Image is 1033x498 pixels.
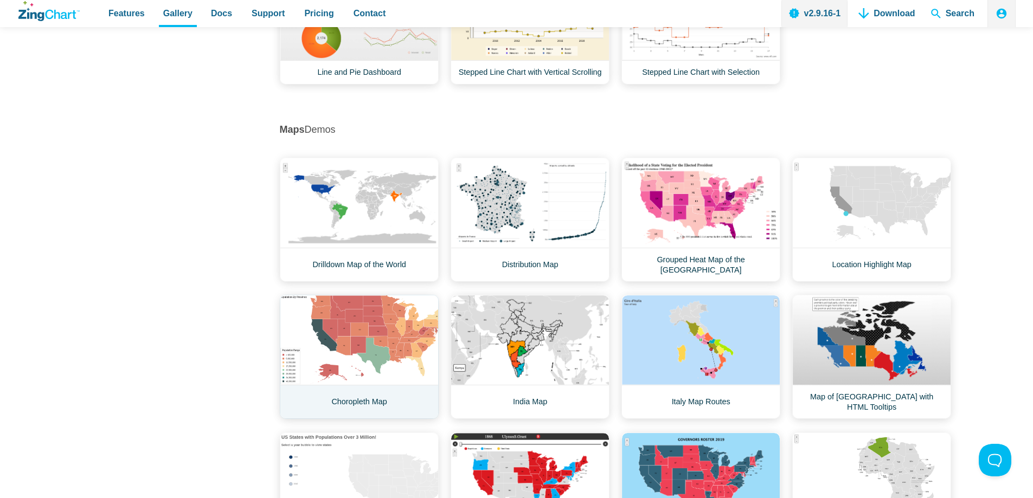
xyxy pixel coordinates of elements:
[304,6,333,21] span: Pricing
[211,6,232,21] span: Docs
[451,158,609,282] a: Distribution Map
[18,1,80,21] a: ZingChart Logo. Click to return to the homepage
[792,158,951,282] a: Location Highlight Map
[163,6,193,21] span: Gallery
[108,6,145,21] span: Features
[280,295,439,419] a: Choropleth Map
[451,295,609,419] a: India Map
[280,124,951,136] h2: Demos
[621,295,780,419] a: Italy Map Routes
[979,444,1011,476] iframe: Toggle Customer Support
[280,124,305,135] strong: Maps
[280,158,439,282] a: Drilldown Map of the World
[621,158,780,282] a: Grouped Heat Map of the [GEOGRAPHIC_DATA]
[354,6,386,21] span: Contact
[252,6,285,21] span: Support
[792,295,951,419] a: Map of [GEOGRAPHIC_DATA] with HTML Tooltips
